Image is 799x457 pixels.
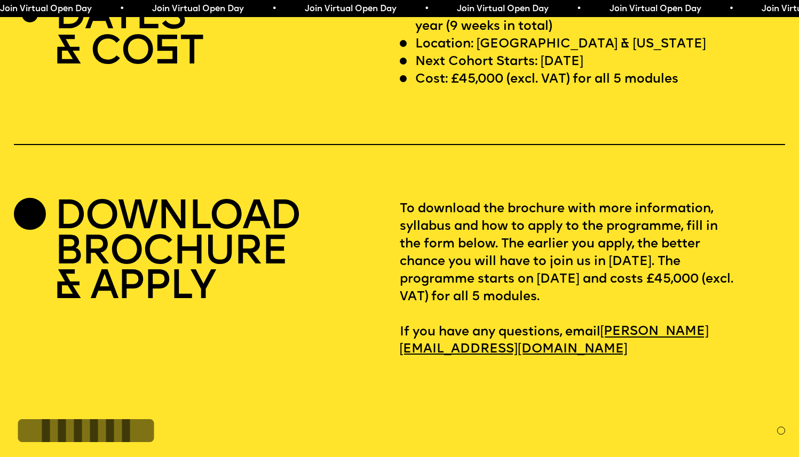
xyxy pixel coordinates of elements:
[729,5,734,13] span: •
[120,5,124,13] span: •
[272,5,276,13] span: •
[400,201,786,358] p: To download the brochure with more information, syllabus and how to apply to the programme, fill ...
[424,5,429,13] span: •
[54,201,299,306] h2: DOWNLOAD BROCHURE & APPLY
[576,5,581,13] span: •
[400,320,709,362] a: [PERSON_NAME][EMAIL_ADDRESS][DOMAIN_NAME]
[415,53,583,71] p: Next Cohort Starts: [DATE]
[415,36,706,53] p: Location: [GEOGRAPHIC_DATA] & [US_STATE]
[54,1,203,70] h2: DATES & CO T
[415,71,678,89] p: Cost: £45,000 (excl. VAT) for all 5 modules
[154,33,179,74] span: S
[415,1,737,36] p: Length: Five in-person Modules spread across 1 year (9 weeks in total)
